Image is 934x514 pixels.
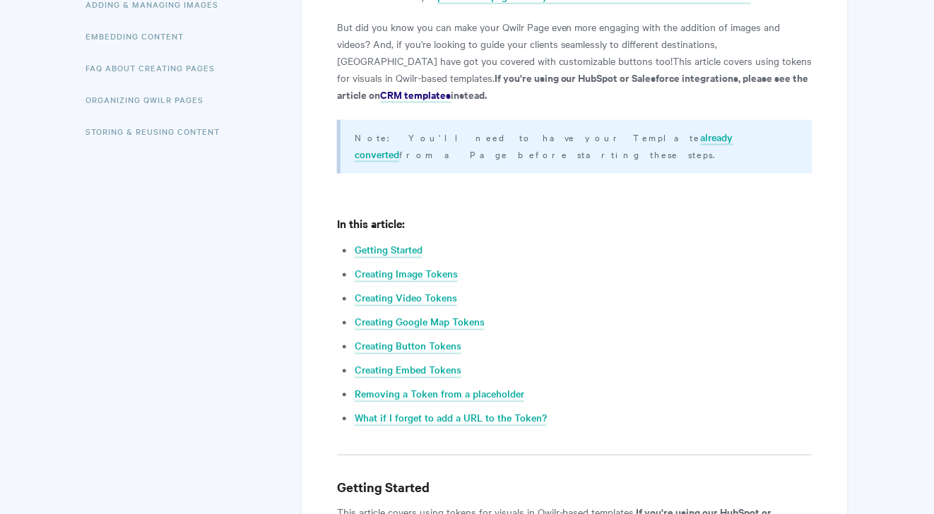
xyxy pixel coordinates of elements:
p: Note: You'll need to have your Template from a Page before starting these steps. [355,128,795,162]
strong: instead. [451,87,487,102]
strong: In this article: [337,216,405,232]
h3: Getting Started [337,478,812,498]
a: Removing a Token from a placeholder [355,387,524,402]
a: What if I forget to add a URL to the Token? [355,411,547,426]
p: But did you know you can make your Qwilr Page even more engaging with the addition of images and ... [337,18,812,103]
a: Organizing Qwilr Pages [85,85,214,114]
strong: CRM templates [380,87,451,102]
a: already converted [355,130,733,162]
a: Getting Started [355,243,422,258]
a: CRM templates [380,88,451,103]
a: Creating Video Tokens [355,291,457,306]
a: Creating Embed Tokens [355,363,461,378]
a: Creating Google Map Tokens [355,315,485,330]
a: Embedding Content [85,22,194,50]
a: Creating Button Tokens [355,339,461,354]
strong: If you're using our HubSpot or Salesforce integrations, please see the article on [337,70,809,102]
a: FAQ About Creating Pages [85,54,225,82]
a: Creating Image Tokens [355,267,458,282]
a: Storing & Reusing Content [85,117,230,145]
